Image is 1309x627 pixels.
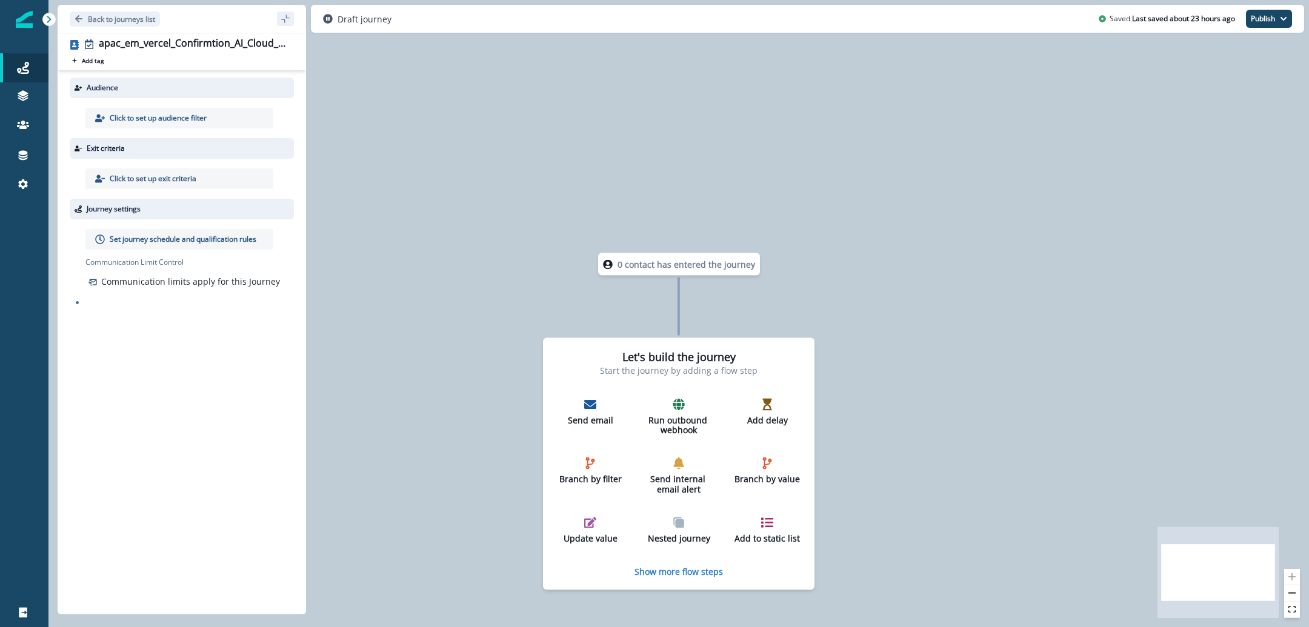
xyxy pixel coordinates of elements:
[729,453,805,489] button: Branch by value
[1246,10,1292,28] button: Publish
[87,143,125,154] p: Exit criteria
[552,511,628,548] button: Update value
[1284,585,1300,602] button: zoom out
[645,533,712,543] p: Nested journey
[1284,602,1300,618] button: fit view
[70,12,160,27] button: Go back
[99,38,289,51] div: apac_em_vercel_Confirmtion_AI_Cloud_Melbourne_roadshow_20250918_3025
[734,533,801,543] p: Add to static list
[70,56,106,65] button: Add tag
[557,415,624,425] p: Send email
[110,173,196,184] p: Click to set up exit criteria
[85,257,294,268] p: Communication Limit Control
[16,11,33,28] img: Inflection
[88,14,155,24] p: Back to journeys list
[729,393,805,430] button: Add delay
[645,474,712,495] p: Send internal email alert
[552,393,628,430] button: Send email
[635,565,723,577] button: Show more flow steps
[557,533,624,543] p: Update value
[734,474,801,485] p: Branch by value
[1132,13,1235,24] p: Last saved about 23 hours ago
[641,393,717,440] button: Run outbound webhook
[641,511,717,548] button: Nested journey
[729,511,805,548] button: Add to static list
[600,363,758,376] p: Start the journey by adding a flow step
[622,351,736,364] h2: Let's build the journey
[557,474,624,485] p: Branch by filter
[734,415,801,425] p: Add delay
[82,57,104,64] p: Add tag
[562,253,795,276] div: 0 contact has entered the journey
[101,275,280,288] p: Communication limits apply for this Journey
[552,453,628,489] button: Branch by filter
[1110,13,1130,24] p: Saved
[110,234,256,245] p: Set journey schedule and qualification rules
[87,204,141,214] p: Journey settings
[641,453,717,500] button: Send internal email alert
[645,415,712,436] p: Run outbound webhook
[87,82,118,93] p: Audience
[618,258,755,271] p: 0 contact has entered the journey
[110,113,207,124] p: Click to set up audience filter
[277,12,294,26] button: sidebar collapse toggle
[543,338,814,590] div: Let's build the journeyStart the journey by adding a flow stepSend emailRun outbound webhookAdd d...
[338,13,391,25] p: Draft journey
